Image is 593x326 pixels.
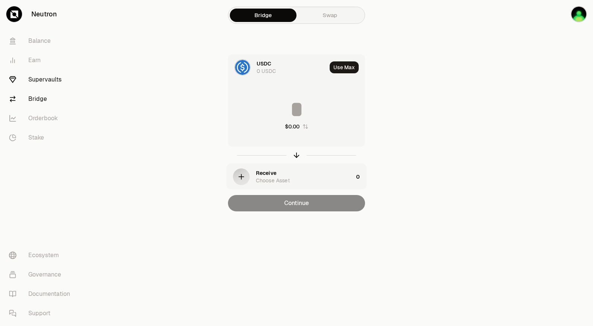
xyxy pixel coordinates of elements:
div: $0.00 [285,123,299,130]
div: Receive [256,169,276,177]
div: 0 [356,164,366,189]
a: Bridge [230,9,296,22]
img: Trade [571,6,587,22]
a: Governance [3,265,80,284]
a: Ecosystem [3,246,80,265]
div: ReceiveChoose Asset [227,164,353,189]
a: Documentation [3,284,80,304]
div: Choose Asset [256,177,290,184]
a: Orderbook [3,109,80,128]
div: USDC [257,60,271,67]
a: Swap [296,9,363,22]
a: Supervaults [3,70,80,89]
a: Stake [3,128,80,147]
a: Bridge [3,89,80,109]
div: 0 USDC [257,67,276,75]
button: Use Max [330,61,359,73]
div: USDC LogoUSDC0 USDC [228,55,327,80]
img: USDC Logo [235,60,250,75]
a: Earn [3,51,80,70]
button: $0.00 [285,123,308,130]
button: ReceiveChoose Asset0 [227,164,366,189]
a: Balance [3,31,80,51]
a: Support [3,304,80,323]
